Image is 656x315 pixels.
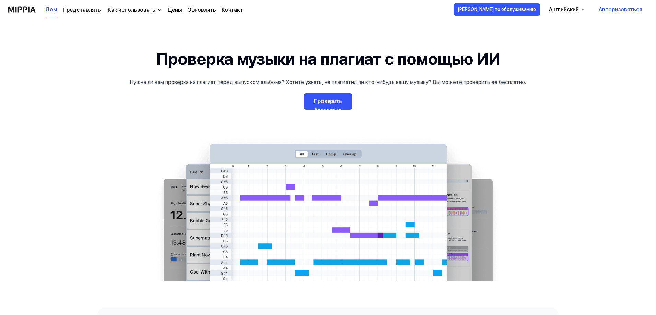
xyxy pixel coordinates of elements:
[156,49,500,69] font: Проверка музыки на плагиат с помощью ИИ
[168,7,182,13] font: Цены
[222,7,243,13] font: Контакт
[187,6,216,14] a: Обновлять
[150,137,506,281] img: основное изображение
[304,93,352,110] a: Проверить бесплатно
[45,0,57,19] a: Дом
[549,6,579,13] font: Английский
[454,3,540,16] button: [PERSON_NAME] по обслуживанию
[63,6,101,14] a: Представлять
[130,79,526,85] font: Нужна ли вам проверка на плагиат перед выпуском альбома? Хотите узнать, не плагиатил ли кто-нибуд...
[314,98,342,113] font: Проверить бесплатно
[157,7,162,13] img: вниз
[187,7,216,13] font: Обновлять
[168,6,182,14] a: Цены
[458,7,536,12] font: [PERSON_NAME] по обслуживанию
[599,6,642,13] font: Авторизоваться
[108,7,155,13] font: Как использовать
[543,3,590,16] button: Английский
[45,6,57,13] font: Дом
[63,7,101,13] font: Представлять
[106,6,162,14] button: Как использовать
[222,6,243,14] a: Контакт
